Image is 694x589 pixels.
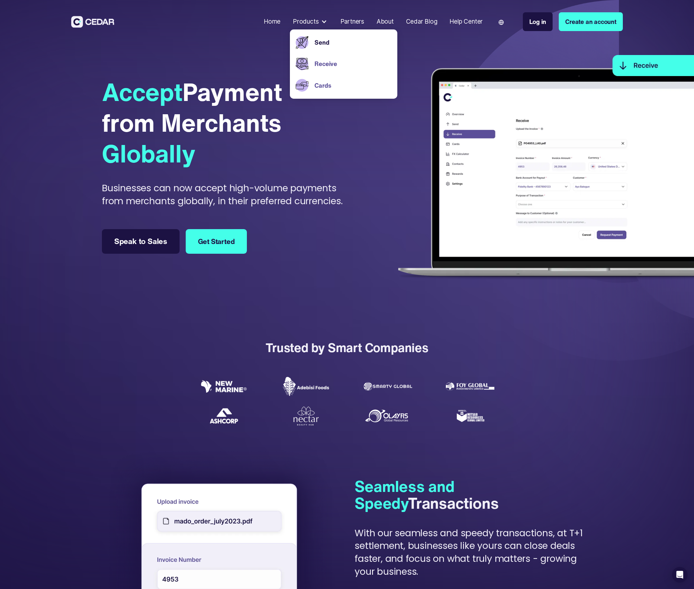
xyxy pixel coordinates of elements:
[264,17,281,26] div: Home
[200,380,248,393] img: New Marine logo
[102,74,182,110] span: Accept
[446,382,494,391] img: Foy Global Investments Limited Logo
[102,106,282,140] span: from Merchants
[406,17,437,26] div: Cedar Blog
[403,14,440,29] a: Cedar Blog
[364,382,412,391] img: Smarty Global logo
[290,29,398,99] nav: Products
[523,12,553,31] a: Log in
[499,20,504,25] img: world icon
[314,38,391,47] a: Send
[355,527,592,578] div: With our seamless and speedy transactions, at T+1 settlement, businesses like yours can close dea...
[355,475,455,514] span: Seamless and Speedy
[102,229,180,254] a: Speak to Sales
[340,17,364,26] div: Partners
[456,401,485,430] img: Mitsab Resources Global Limited Logo
[292,406,321,426] img: Nectar Beauty Hub logo
[529,17,546,26] div: Log in
[373,14,397,29] a: About
[355,478,592,511] h4: Transactions
[364,408,412,424] img: Olayfis global resources logo
[102,78,282,167] div: Payment
[266,339,428,357] div: Trusted by Smart Companies
[102,182,345,208] div: Businesses can now accept high-volume payments from merchants globally, in their preferred curren...
[314,81,391,90] a: Cards
[559,12,622,31] a: Create an account
[282,376,330,396] img: Adebisi Foods logo
[446,14,486,29] a: Help Center
[377,17,394,26] div: About
[290,14,331,29] div: Products
[337,14,367,29] a: Partners
[672,567,688,583] div: Open Intercom Messenger
[293,17,319,26] div: Products
[186,229,247,254] a: Get Started
[314,59,391,68] a: Receive
[449,17,483,26] div: Help Center
[102,135,195,171] span: Globally
[209,408,238,424] img: Ashcorp Logo
[260,14,283,29] a: Home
